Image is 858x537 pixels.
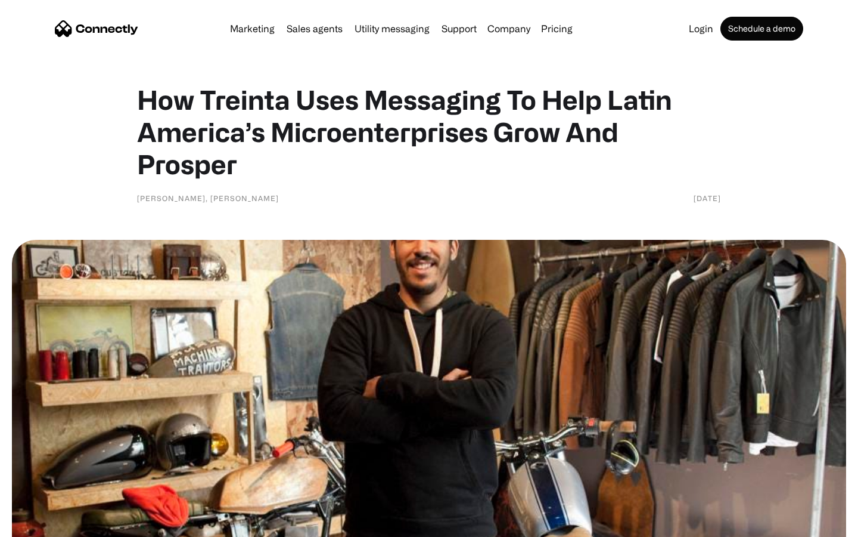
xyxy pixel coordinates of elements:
aside: Language selected: English [12,516,71,533]
a: Utility messaging [350,24,434,33]
a: Pricing [536,24,577,33]
div: [PERSON_NAME], [PERSON_NAME] [137,192,279,204]
a: Support [437,24,481,33]
a: Schedule a demo [720,17,803,41]
h1: How Treinta Uses Messaging To Help Latin America’s Microenterprises Grow And Prosper [137,84,721,180]
a: Login [684,24,718,33]
a: Marketing [225,24,279,33]
div: Company [484,20,534,37]
a: Sales agents [282,24,347,33]
div: [DATE] [694,192,721,204]
a: home [55,20,138,38]
ul: Language list [24,516,71,533]
div: Company [487,20,530,37]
